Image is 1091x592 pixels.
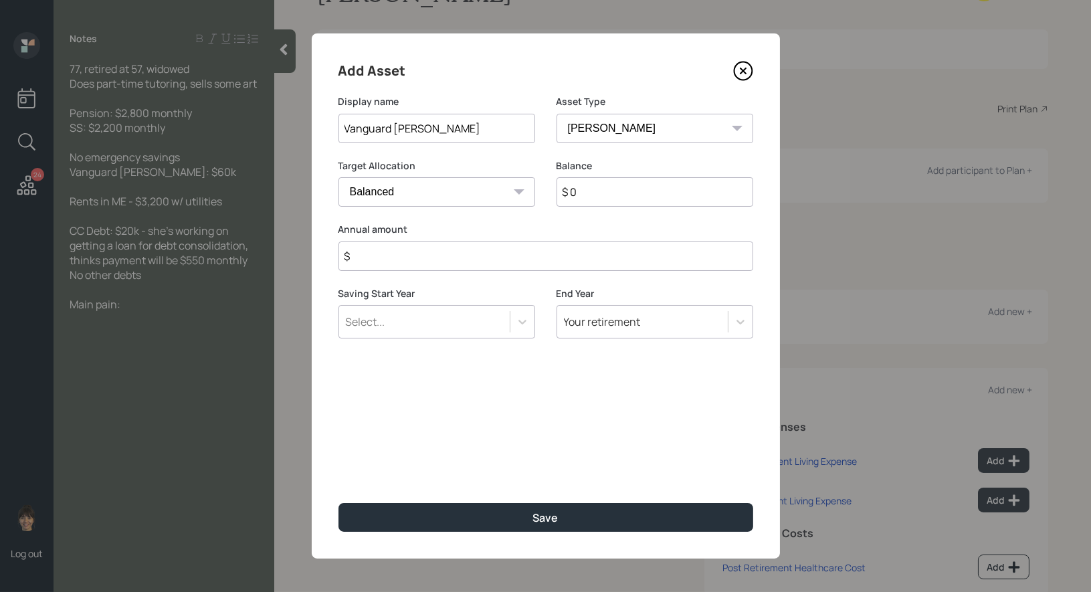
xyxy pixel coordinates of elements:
div: Select... [346,314,385,329]
div: Save [533,510,559,525]
label: Saving Start Year [338,287,535,300]
h4: Add Asset [338,60,406,82]
label: Balance [557,159,753,173]
label: Asset Type [557,95,753,108]
label: Annual amount [338,223,753,236]
label: Target Allocation [338,159,535,173]
div: Your retirement [564,314,641,329]
button: Save [338,503,753,532]
label: Display name [338,95,535,108]
label: End Year [557,287,753,300]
